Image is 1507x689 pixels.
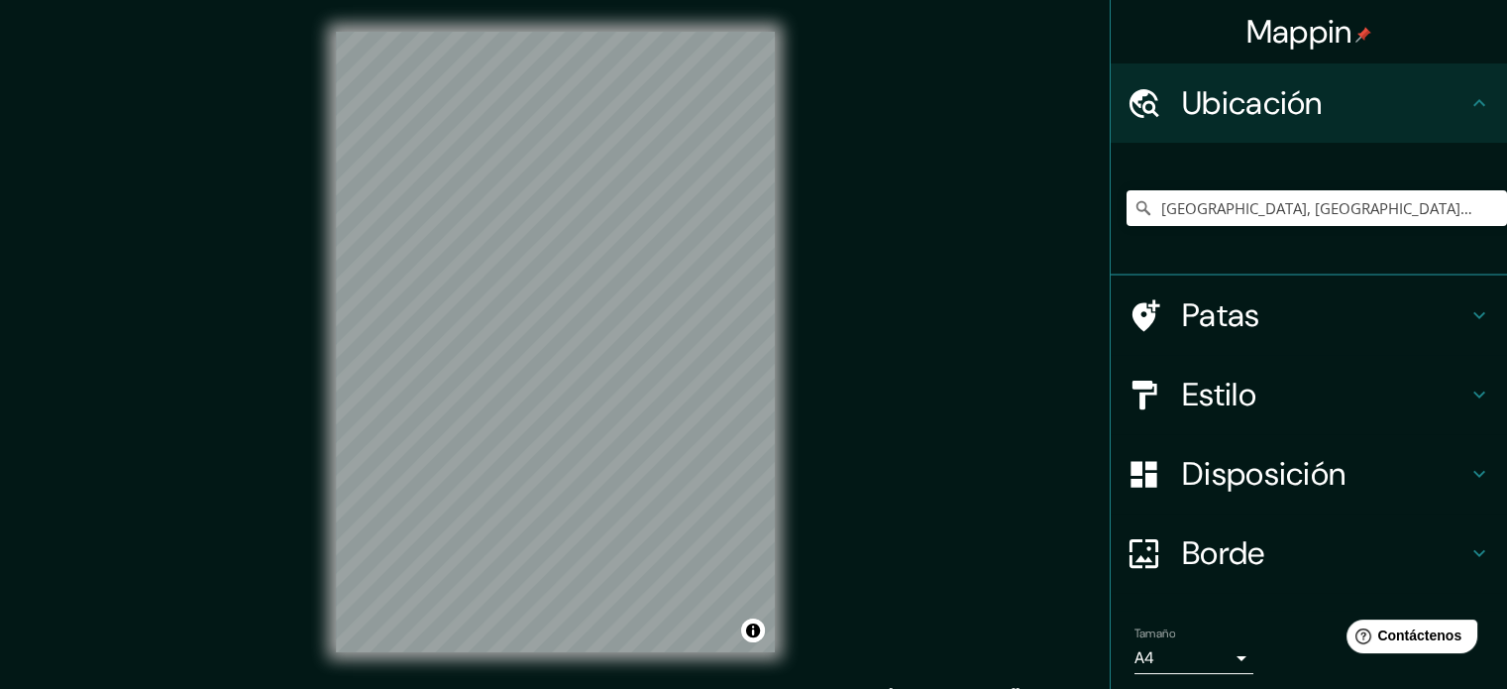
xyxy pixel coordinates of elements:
[1111,63,1507,143] div: Ubicación
[1134,642,1253,674] div: A4
[1111,434,1507,514] div: Disposición
[1111,276,1507,355] div: Patas
[1182,374,1256,415] font: Estilo
[1331,612,1485,667] iframe: Lanzador de widgets de ayuda
[1182,294,1260,336] font: Patas
[1182,453,1346,495] font: Disposición
[1355,27,1371,43] img: pin-icon.png
[1111,355,1507,434] div: Estilo
[1246,11,1352,53] font: Mappin
[1134,647,1154,668] font: A4
[1111,514,1507,593] div: Borde
[1182,532,1265,574] font: Borde
[741,619,765,642] button: Activar o desactivar atribución
[1127,190,1507,226] input: Elige tu ciudad o zona
[1182,82,1323,124] font: Ubicación
[336,32,775,652] canvas: Mapa
[1134,626,1175,641] font: Tamaño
